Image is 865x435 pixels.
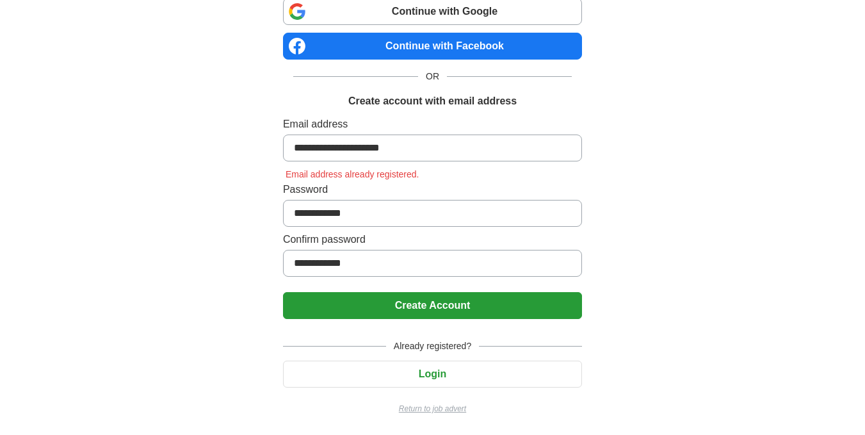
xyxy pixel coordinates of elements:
label: Confirm password [283,232,582,247]
span: OR [418,70,447,83]
label: Email address [283,117,582,132]
a: Continue with Facebook [283,33,582,60]
button: Create Account [283,292,582,319]
h1: Create account with email address [348,94,517,109]
a: Login [283,368,582,379]
span: Already registered? [386,340,479,353]
span: Email address already registered. [283,169,422,179]
a: Return to job advert [283,403,582,414]
button: Login [283,361,582,388]
label: Password [283,182,582,197]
